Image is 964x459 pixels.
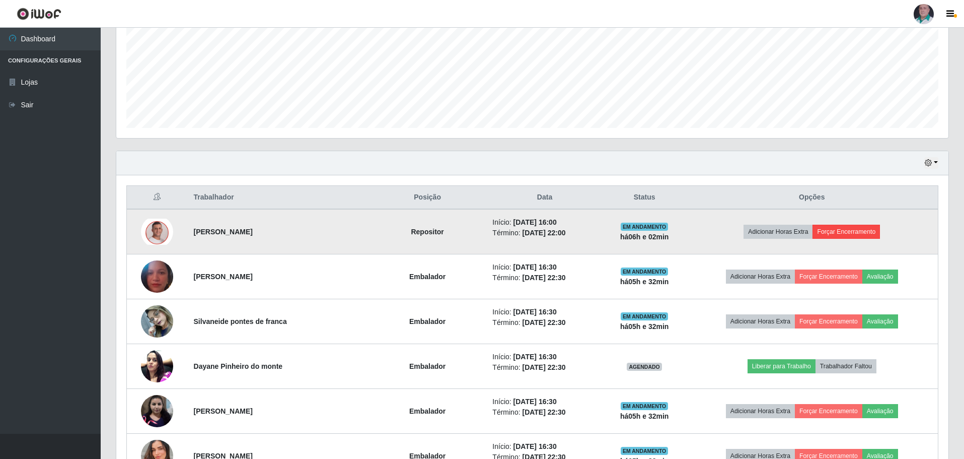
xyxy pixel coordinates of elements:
button: Adicionar Horas Extra [726,270,795,284]
img: 1744290143147.jpeg [141,256,173,297]
time: [DATE] 16:30 [513,442,557,450]
button: Adicionar Horas Extra [726,314,795,329]
button: Forçar Encerramento [795,404,862,418]
img: CoreUI Logo [17,8,61,20]
img: 1718338073904.jpeg [141,345,173,387]
time: [DATE] 22:30 [522,318,565,326]
strong: Embalador [409,273,446,281]
strong: há 05 h e 32 min [620,322,669,331]
strong: [PERSON_NAME] [194,407,253,415]
span: EM ANDAMENTO [621,223,669,231]
time: [DATE] 16:30 [513,308,557,316]
time: [DATE] 22:30 [522,363,565,371]
time: [DATE] 16:30 [513,353,557,361]
strong: Repositor [411,228,443,236]
li: Início: [492,397,597,407]
time: [DATE] 22:00 [522,229,565,237]
button: Forçar Encerramento [795,270,862,284]
strong: Embalador [409,407,446,415]
li: Término: [492,273,597,283]
button: Forçar Encerramento [812,225,880,239]
li: Início: [492,217,597,228]
li: Término: [492,407,597,418]
img: 1745451442211.jpeg [141,300,173,343]
time: [DATE] 22:30 [522,274,565,282]
time: [DATE] 16:00 [513,218,557,226]
strong: Embalador [409,317,446,325]
li: Início: [492,307,597,317]
li: Término: [492,317,597,328]
button: Avaliação [862,404,898,418]
li: Término: [492,362,597,373]
strong: [PERSON_NAME] [194,273,253,281]
li: Início: [492,441,597,452]
button: Avaliação [862,270,898,284]
li: Início: [492,262,597,273]
button: Avaliação [862,314,898,329]
li: Início: [492,352,597,362]
button: Adicionar Horas Extra [744,225,812,239]
button: Forçar Encerramento [795,314,862,329]
strong: há 05 h e 32 min [620,278,669,286]
img: 1725571179961.jpeg [141,395,173,427]
strong: há 06 h e 02 min [620,233,669,241]
li: Término: [492,228,597,238]
button: Adicionar Horas Extra [726,404,795,418]
span: EM ANDAMENTO [621,268,669,276]
strong: Silvaneide pontes de franca [194,317,287,325]
span: EM ANDAMENTO [621,312,669,320]
button: Liberar para Trabalho [748,359,815,373]
strong: Embalador [409,362,446,370]
th: Data [486,186,603,210]
strong: Dayane Pinheiro do monte [194,362,283,370]
span: EM ANDAMENTO [621,447,669,455]
span: AGENDADO [627,363,662,371]
time: [DATE] 16:30 [513,398,557,406]
span: EM ANDAMENTO [621,402,669,410]
time: [DATE] 22:30 [522,408,565,416]
th: Opções [686,186,938,210]
strong: há 05 h e 32 min [620,412,669,420]
th: Posição [368,186,486,210]
strong: [PERSON_NAME] [194,228,253,236]
th: Status [603,186,686,210]
th: Trabalhador [188,186,368,210]
img: 1753657794780.jpeg [141,219,173,245]
button: Trabalhador Faltou [815,359,876,373]
time: [DATE] 16:30 [513,263,557,271]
